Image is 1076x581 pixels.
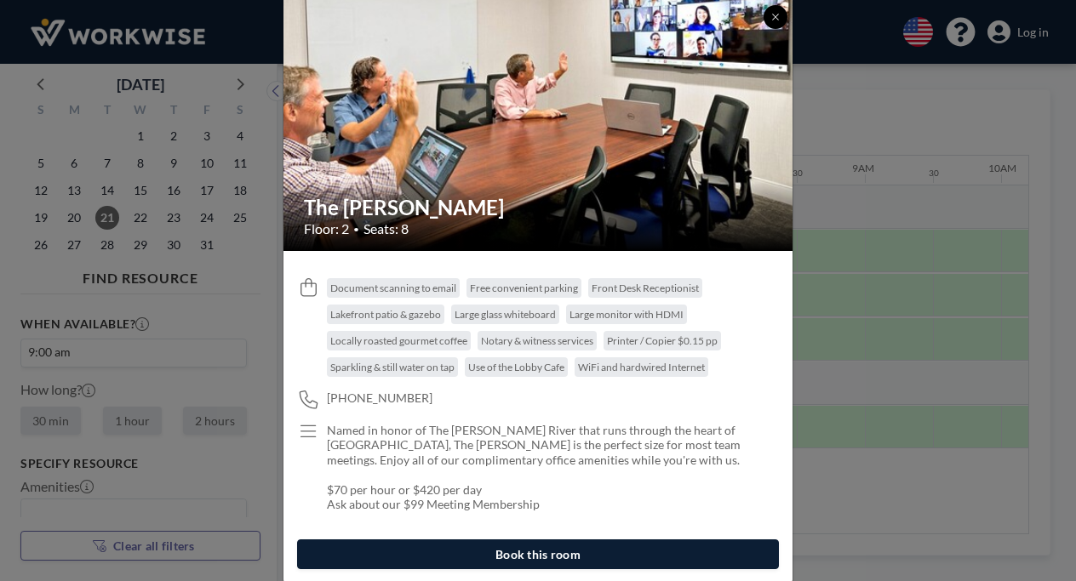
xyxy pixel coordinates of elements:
span: Seats: 8 [363,220,409,237]
button: Book this room [297,539,779,569]
span: Sparkling & still water on tap [330,361,455,373]
span: Printer / Copier $0.15 pp [607,334,718,347]
p: Ask about our $99 Meeting Membership [327,497,758,512]
h2: The [PERSON_NAME] [304,195,774,220]
span: Large glass whiteboard [455,308,556,321]
span: Lakefront patio & gazebo [330,308,441,321]
span: Floor: 2 [304,220,349,237]
span: • [353,223,359,236]
span: Large monitor with HDMI [569,308,684,321]
p: $70 per hour or $420 per day [327,482,758,498]
p: Named in honor of The [PERSON_NAME] River that runs through the heart of [GEOGRAPHIC_DATA], The [... [327,423,758,468]
span: Locally roasted gourmet coffee [330,334,467,347]
span: Notary & witness services [481,334,593,347]
span: Document scanning to email [330,282,456,294]
span: WiFi and hardwired Internet [578,361,705,373]
span: Free convenient parking [470,282,578,294]
span: [PHONE_NUMBER] [327,390,432,406]
span: Front Desk Receptionist [592,282,699,294]
span: Use of the Lobby Cafe [468,361,564,373]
